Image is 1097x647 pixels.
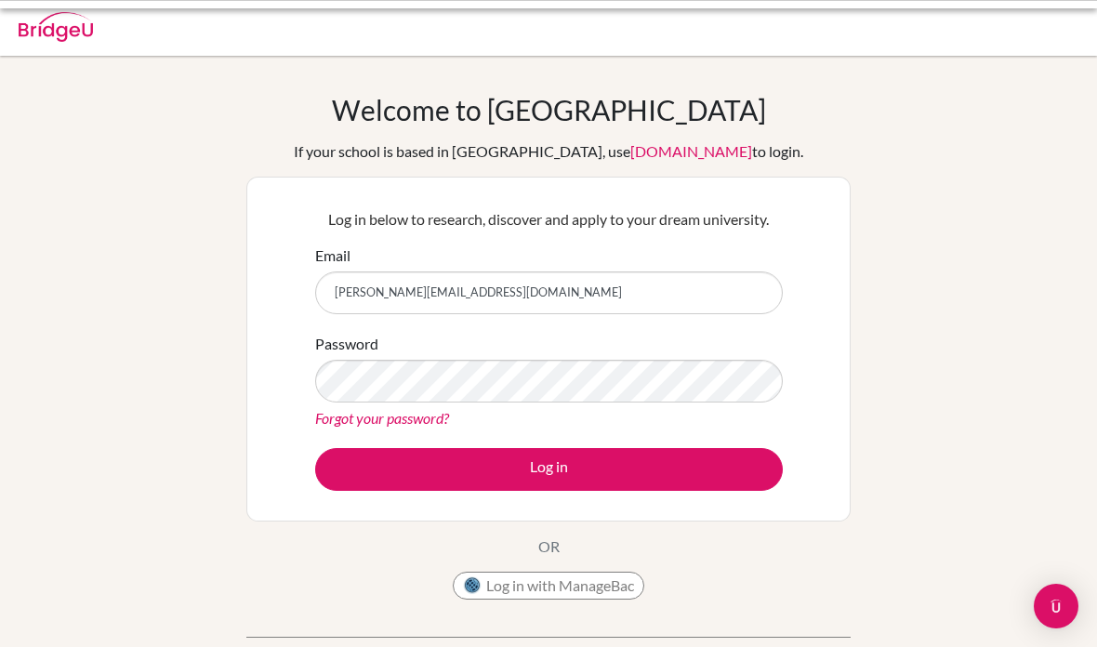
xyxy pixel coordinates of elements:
a: Forgot your password? [315,409,449,427]
p: Log in below to research, discover and apply to your dream university. [315,208,783,231]
div: Open Intercom Messenger [1034,584,1078,628]
button: Log in [315,448,783,491]
label: Email [315,244,350,267]
button: Log in with ManageBac [453,572,644,600]
label: Password [315,333,378,355]
p: OR [538,535,560,558]
a: [DOMAIN_NAME] [630,142,752,160]
img: Bridge-U [19,12,93,42]
div: If your school is based in [GEOGRAPHIC_DATA], use to login. [294,140,803,163]
h1: Welcome to [GEOGRAPHIC_DATA] [332,93,766,126]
